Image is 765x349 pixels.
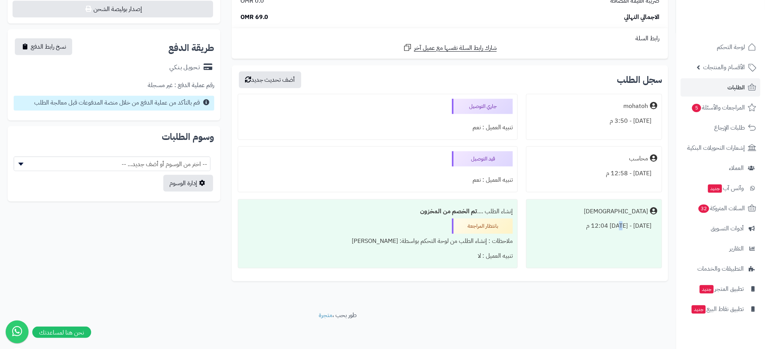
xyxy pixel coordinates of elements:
[584,207,648,216] div: [DEMOGRAPHIC_DATA]
[681,139,760,157] a: إشعارات التحويلات البنكية
[681,260,760,278] a: التطبيقات والخدمات
[687,143,745,153] span: إشعارات التحويلات البنكية
[14,157,210,171] span: -- اختر من الوسوم أو أضف جديد... --
[531,219,657,233] div: [DATE] - [DATE] 12:04 م
[617,75,662,84] h3: سجل الطلب
[624,13,659,22] span: الاجمالي النهائي
[708,184,722,193] span: جديد
[319,311,333,320] a: متجرة
[729,163,744,173] span: العملاء
[691,304,744,314] span: تطبيق نقاط البيع
[148,81,214,90] div: رقم عملية الدفع : غير مسجلة
[681,280,760,298] a: تطبيق المتجرجديد
[681,219,760,238] a: أدوات التسويق
[703,62,745,73] span: الأقسام والمنتجات
[629,154,648,163] div: محاسب
[34,98,200,107] small: قم بالتأكد من عملية الدفع من خلال منصة المدفوعات قبل معالجة الطلب
[31,42,66,51] span: نسخ رابط الدفع
[681,159,760,177] a: العملاء
[531,166,657,181] div: [DATE] - 12:58 م
[713,19,758,35] img: logo-2.png
[714,122,745,133] span: طلبات الإرجاع
[452,151,513,167] div: قيد التوصيل
[13,1,213,17] button: إصدار بوليصة الشحن
[700,285,714,293] span: جديد
[531,114,657,128] div: [DATE] - 3:50 م
[699,284,744,294] span: تطبيق المتجر
[681,240,760,258] a: التقارير
[240,13,269,22] span: 69.0 OMR
[14,157,210,171] span: -- اختر من الوسوم أو أضف جديد... --
[699,205,709,213] span: 32
[698,203,745,214] span: السلات المتروكة
[691,102,745,113] span: المراجعات والأسئلة
[681,179,760,197] a: وآتس آبجديد
[717,42,745,52] span: لوحة التحكم
[681,119,760,137] a: طلبات الإرجاع
[414,44,497,52] span: شارك رابط السلة نفسها مع عميل آخر
[681,98,760,117] a: المراجعات والأسئلة5
[243,204,513,219] div: إنشاء الطلب ....
[681,38,760,56] a: لوحة التحكم
[243,173,513,187] div: تنبيه العميل : نعم
[681,78,760,97] a: الطلبات
[239,71,301,88] button: أضف تحديث جديد
[243,120,513,135] div: تنبيه العميل : نعم
[243,234,513,249] div: ملاحظات : إنشاء الطلب من لوحة التحكم بواسطة: [PERSON_NAME]
[420,207,477,216] b: تم الخصم من المخزون
[168,43,214,52] h2: طريقة الدفع
[243,249,513,263] div: تنبيه العميل : لا
[452,99,513,114] div: جاري التوصيل
[692,305,706,314] span: جديد
[692,104,701,112] span: 5
[452,219,513,234] div: بانتظار المراجعة
[697,263,744,274] span: التطبيقات والخدمات
[681,300,760,318] a: تطبيق نقاط البيعجديد
[707,183,744,194] span: وآتس آب
[235,34,665,43] div: رابط السلة
[14,132,214,141] h2: وسوم الطلبات
[727,82,745,93] span: الطلبات
[681,199,760,217] a: السلات المتروكة32
[169,63,200,72] div: تـحـويـل بـنـكـي
[15,38,72,55] button: نسخ رابط الدفع
[163,175,213,192] a: إدارة الوسوم
[623,102,648,111] div: mohatoh
[729,243,744,254] span: التقارير
[711,223,744,234] span: أدوات التسويق
[403,43,497,52] a: شارك رابط السلة نفسها مع عميل آخر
